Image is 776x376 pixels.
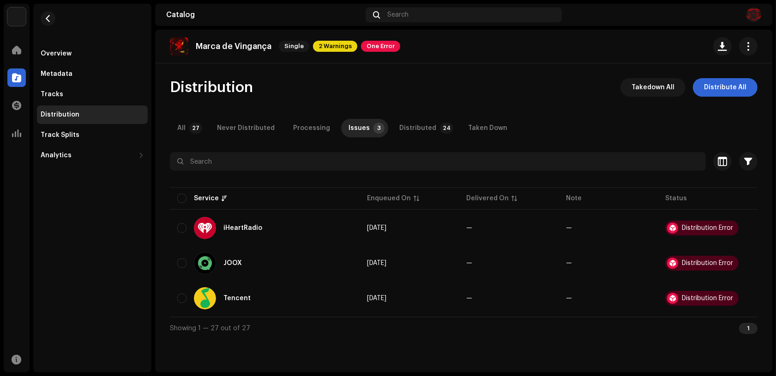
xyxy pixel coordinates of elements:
re-m-nav-item: Tracks [37,85,148,104]
div: Tencent [223,295,251,302]
div: JOOX [223,260,242,266]
div: Track Splits [41,131,79,139]
re-m-nav-item: Overview [37,44,148,63]
span: Single [279,41,309,52]
input: Search [170,152,706,171]
div: Distributed [399,119,436,137]
span: One Error [361,41,400,52]
div: Tracks [41,91,63,98]
span: Oct 5, 2025 [367,225,386,231]
div: Distribution Error [682,260,733,266]
div: Metadata [41,70,72,78]
img: e05d74e2-e691-4722-8bec-18962dd16523 [746,7,761,22]
span: 2 Warnings [313,41,357,52]
button: Distribute All [693,78,758,97]
div: Catalog [166,11,362,18]
div: Distribution Error [682,295,733,302]
div: Distribution Error [682,225,733,231]
div: Service [194,194,219,203]
div: Distribution [41,111,79,118]
span: Oct 5, 2025 [367,260,386,266]
div: Processing [293,119,330,137]
p-badge: 27 [189,123,202,134]
div: Overview [41,50,72,57]
p: Marca de Vingança [196,42,271,51]
re-m-nav-item: Distribution [37,105,148,124]
span: — [466,260,472,266]
re-m-nav-item: Track Splits [37,126,148,144]
span: Distribute All [704,78,746,97]
re-a-table-badge: — [566,225,572,231]
span: Distribution [170,78,253,97]
div: Never Distributed [217,119,275,137]
div: Analytics [41,152,72,159]
img: 08fe6731-ecfc-492c-bce1-4c54bf8537bc [170,37,188,55]
span: — [466,225,472,231]
span: — [466,295,472,302]
img: de0d2825-999c-4937-b35a-9adca56ee094 [7,7,26,26]
re-a-table-badge: — [566,295,572,302]
span: Takedown All [632,78,674,97]
span: Showing 1 — 27 out of 27 [170,325,250,332]
span: Oct 5, 2025 [367,295,386,302]
div: Enqueued On [367,194,411,203]
div: Delivered On [466,194,509,203]
re-m-nav-dropdown: Analytics [37,146,148,165]
p-badge: 24 [440,123,453,134]
div: Issues [349,119,370,137]
p-badge: 3 [373,123,385,134]
div: 1 [739,323,758,334]
div: iHeartRadio [223,225,262,231]
span: Search [387,11,409,18]
div: All [177,119,186,137]
re-m-nav-item: Metadata [37,65,148,83]
re-a-table-badge: — [566,260,572,266]
button: Takedown All [620,78,686,97]
div: Taken Down [468,119,507,137]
